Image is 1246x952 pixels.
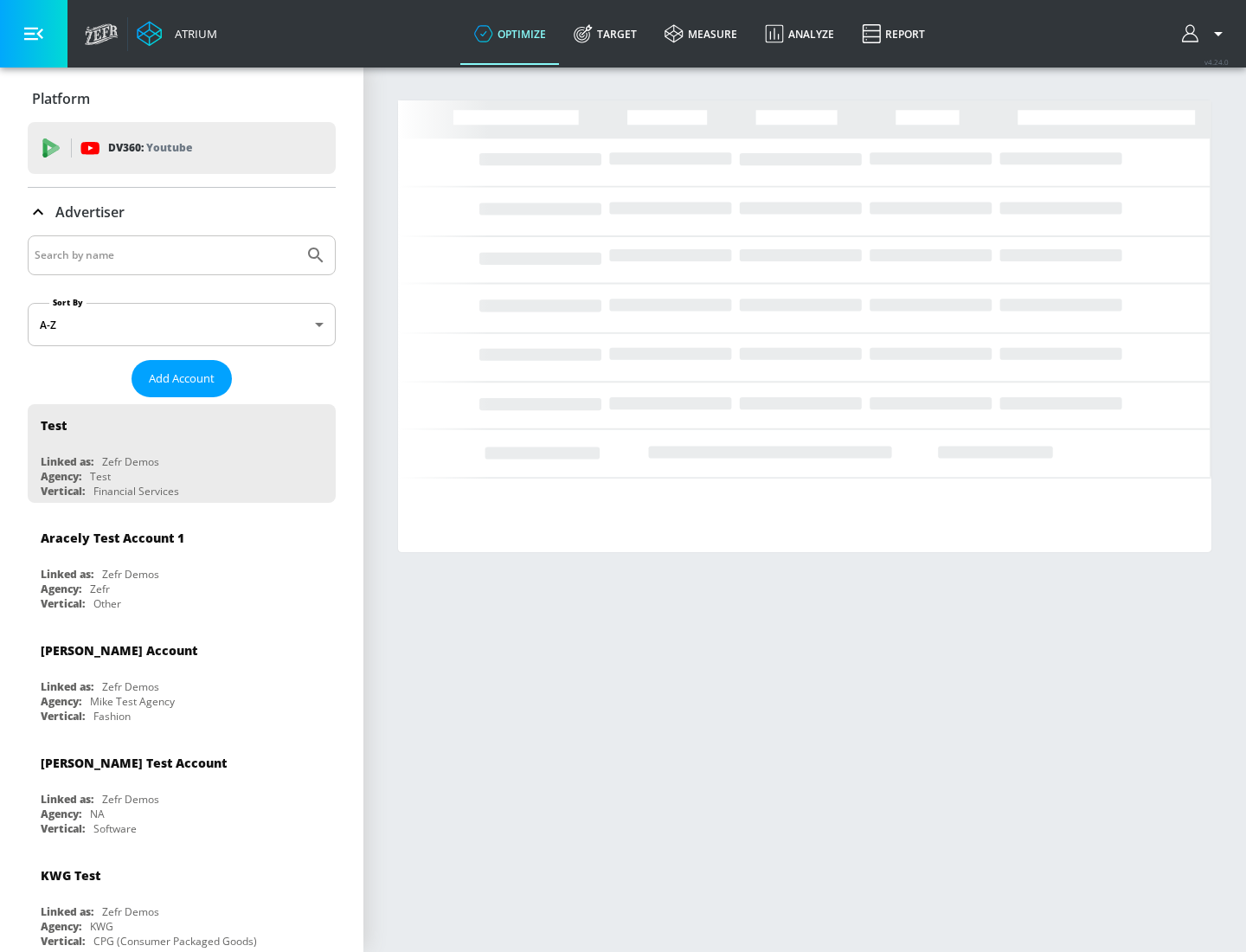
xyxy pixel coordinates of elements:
div: Vertical: [41,934,85,949]
div: A-Z [28,303,336,346]
div: NA [90,807,105,821]
p: Platform [32,89,90,108]
div: [PERSON_NAME] Test Account [41,755,227,771]
div: Vertical: [41,821,85,836]
div: Vertical: [41,484,85,499]
div: TestLinked as:Zefr DemosAgency:TestVertical:Financial Services [28,404,336,503]
div: Test [90,469,111,484]
div: Other [93,596,121,611]
div: Linked as: [41,454,93,469]
div: KWG [90,919,113,934]
div: Zefr Demos [102,904,159,919]
div: Software [93,821,137,836]
div: [PERSON_NAME] AccountLinked as:Zefr DemosAgency:Mike Test AgencyVertical:Fashion [28,629,336,728]
div: Platform [28,74,336,123]
div: Linked as: [41,904,93,919]
div: Aracely Test Account 1 [41,530,184,546]
p: Advertiser [55,203,125,222]
div: Zefr Demos [102,567,159,582]
div: Zefr Demos [102,679,159,694]
div: Fashion [93,709,131,724]
div: Mike Test Agency [90,694,175,709]
div: Test [41,417,67,434]
div: Atrium [168,26,217,42]
div: [PERSON_NAME] Test AccountLinked as:Zefr DemosAgency:NAVertical:Software [28,742,336,840]
label: Sort By [49,297,87,308]
div: KWG Test [41,867,100,884]
div: Aracely Test Account 1Linked as:Zefr DemosAgency:ZefrVertical:Other [28,517,336,615]
p: DV360: [108,138,192,158]
div: Financial Services [93,484,179,499]
div: Zefr Demos [102,454,159,469]
div: Linked as: [41,567,93,582]
div: Linked as: [41,792,93,807]
a: Target [560,3,651,65]
div: Linked as: [41,679,93,694]
div: Agency: [41,582,81,596]
a: Report [848,3,939,65]
button: Add Account [132,360,232,397]
a: Analyze [751,3,848,65]
a: optimize [460,3,560,65]
div: [PERSON_NAME] Account [41,642,197,659]
div: Agency: [41,694,81,709]
div: Agency: [41,919,81,934]
input: Search by name [35,244,297,267]
span: v 4.24.0 [1204,57,1229,67]
div: Zefr Demos [102,792,159,807]
div: Agency: [41,469,81,484]
a: measure [651,3,751,65]
div: CPG (Consumer Packaged Goods) [93,934,257,949]
a: Atrium [137,21,217,47]
span: Add Account [149,369,215,389]
div: DV360: Youtube [28,122,336,174]
div: Zefr [90,582,110,596]
div: Advertiser [28,188,336,236]
div: Agency: [41,807,81,821]
p: Youtube [146,138,192,157]
div: Vertical: [41,709,85,724]
div: Vertical: [41,596,85,611]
